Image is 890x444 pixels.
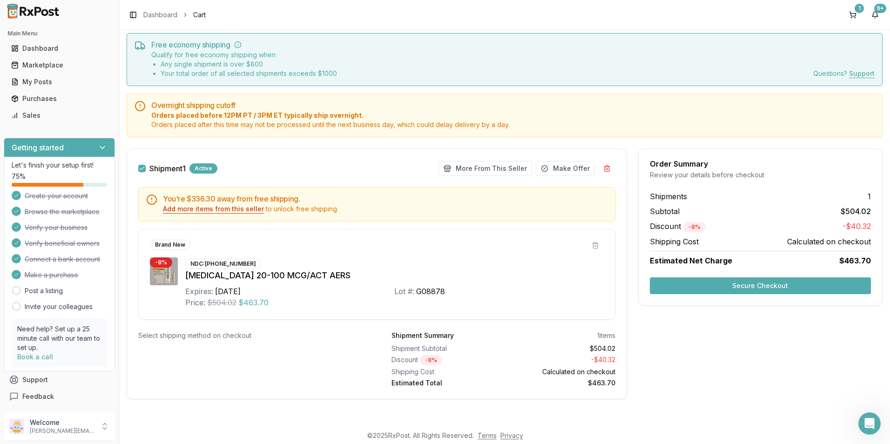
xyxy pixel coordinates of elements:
[843,221,871,232] span: -$40.32
[25,223,88,232] span: Verify your business
[161,69,337,78] li: Your total order of all selected shipments exceeds $ 1000
[11,77,108,87] div: My Posts
[30,427,94,435] p: [PERSON_NAME][EMAIL_ADDRESS][DOMAIN_NAME]
[25,239,100,248] span: Verify beneficial owners
[394,286,414,297] div: Lot #:
[25,302,93,311] a: Invite your colleagues
[193,10,206,20] span: Cart
[507,355,615,365] div: - $40.32
[12,161,107,170] p: Let's finish your setup first!
[650,222,706,231] span: Discount
[151,120,875,129] span: Orders placed after this time may not be processed until the next business day, which could delay...
[150,257,178,285] img: Combivent Respimat 20-100 MCG/ACT AERS
[7,107,111,124] a: Sales
[185,286,213,297] div: Expires:
[9,419,24,434] img: User avatar
[149,165,186,172] label: Shipment 1
[391,344,499,353] div: Shipment Subtotal
[22,392,54,401] span: Feedback
[25,255,100,264] span: Connect a bank account
[25,286,63,296] a: Post a listing
[17,353,53,361] a: Book a call
[163,204,607,214] div: to unlock free shipping.
[163,195,607,202] h5: You're $336.30 away from free shipping.
[536,161,595,176] button: Make Offer
[7,90,111,107] a: Purchases
[161,60,337,69] li: Any single shipment is over $ 800
[650,206,680,217] span: Subtotal
[163,204,264,214] button: Add more items from this seller
[17,324,101,352] p: Need help? Set up a 25 minute call with our team to set up.
[391,331,454,340] div: Shipment Summary
[207,297,236,308] span: $504.02
[478,431,497,439] a: Terms
[4,108,115,123] button: Sales
[650,191,687,202] span: Shipments
[238,297,269,308] span: $463.70
[813,69,875,78] div: Questions?
[650,160,871,168] div: Order Summary
[868,191,871,202] span: 1
[30,418,94,427] p: Welcome
[215,286,241,297] div: [DATE]
[12,142,64,153] h3: Getting started
[150,240,190,250] div: Brand New
[416,286,445,297] div: G08878
[185,259,261,269] div: NDC: [PHONE_NUMBER]
[507,344,615,353] div: $504.02
[787,236,871,247] span: Calculated on checkout
[185,269,604,282] div: [MEDICAL_DATA] 20-100 MCG/ACT AERS
[839,255,871,266] span: $463.70
[553,164,590,173] span: Make Offer
[650,236,699,247] span: Shipping Cost
[391,355,499,365] div: Discount
[12,172,26,181] span: 75 %
[7,74,111,90] a: My Posts
[7,57,111,74] a: Marketplace
[420,355,442,365] div: - 8 %
[650,256,732,265] span: Estimated Net Charge
[4,91,115,106] button: Purchases
[11,94,108,103] div: Purchases
[597,331,615,340] div: 1 items
[874,4,886,13] div: 9+
[855,4,864,13] div: 1
[4,4,63,19] img: RxPost Logo
[438,161,532,176] button: More From This Seller
[143,10,177,20] a: Dashboard
[868,7,883,22] button: 9+
[11,111,108,120] div: Sales
[151,101,875,109] h5: Overnight shipping cutoff
[151,41,875,48] h5: Free economy shipping
[507,378,615,388] div: $463.70
[151,50,337,78] div: Qualify for free economy shipping when
[7,30,111,37] h2: Main Menu
[189,163,217,174] div: Active
[841,206,871,217] span: $504.02
[4,58,115,73] button: Marketplace
[507,367,615,377] div: Calculated on checkout
[138,331,362,340] div: Select shipping method on checkout
[391,367,499,377] div: Shipping Cost
[11,61,108,70] div: Marketplace
[650,170,871,180] div: Review your details before checkout
[11,44,108,53] div: Dashboard
[4,388,115,405] button: Feedback
[650,277,871,294] button: Secure Checkout
[185,297,205,308] div: Price:
[4,74,115,89] button: My Posts
[25,270,78,280] span: Make a purchase
[25,191,88,201] span: Create your account
[25,207,100,216] span: Browse the marketplace
[391,378,499,388] div: Estimated Total
[151,111,875,120] span: Orders placed before 12PM PT / 3PM ET typically ship overnight.
[4,41,115,56] button: Dashboard
[4,371,115,388] button: Support
[143,10,206,20] nav: breadcrumb
[845,7,860,22] button: 1
[7,40,111,57] a: Dashboard
[500,431,523,439] a: Privacy
[858,412,881,435] iframe: Intercom live chat
[683,222,706,232] div: - 8 %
